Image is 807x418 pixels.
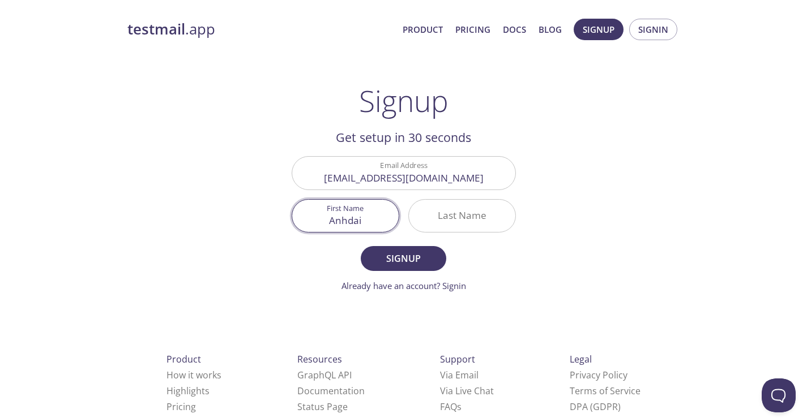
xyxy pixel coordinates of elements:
span: Support [440,353,475,365]
a: How it works [166,369,221,381]
a: Product [403,22,443,37]
span: Legal [570,353,592,365]
a: Privacy Policy [570,369,627,381]
a: Docs [503,22,526,37]
a: Terms of Service [570,385,641,397]
a: Pricing [166,400,196,413]
a: Pricing [455,22,490,37]
a: Status Page [297,400,348,413]
iframe: Help Scout Beacon - Open [762,378,796,412]
span: Signup [373,251,433,266]
a: GraphQL API [297,369,352,381]
h1: Signup [359,84,449,118]
button: Signin [629,19,677,40]
a: Highlights [166,385,210,397]
button: Signup [574,19,624,40]
a: Documentation [297,385,365,397]
a: Via Live Chat [440,385,494,397]
a: Via Email [440,369,479,381]
a: testmail.app [127,20,394,39]
a: FAQ [440,400,462,413]
a: Blog [539,22,562,37]
span: Signin [638,22,668,37]
a: Already have an account? Signin [341,280,466,291]
span: s [457,400,462,413]
a: DPA (GDPR) [570,400,621,413]
span: Product [166,353,201,365]
strong: testmail [127,19,185,39]
span: Resources [297,353,342,365]
button: Signup [361,246,446,271]
span: Signup [583,22,614,37]
h2: Get setup in 30 seconds [292,128,516,147]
